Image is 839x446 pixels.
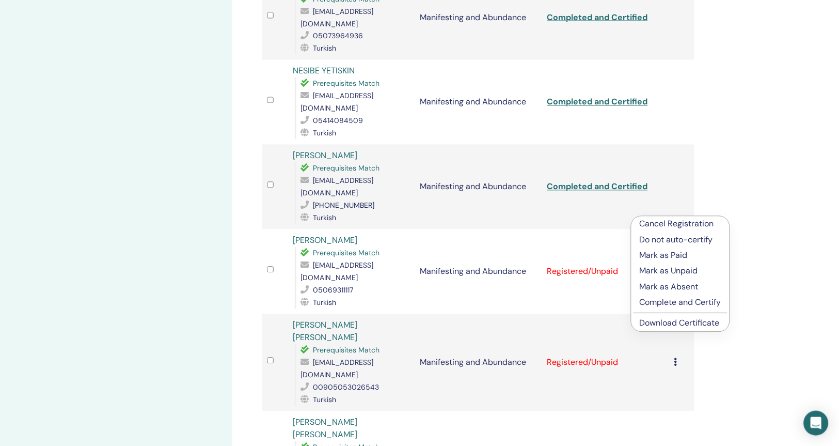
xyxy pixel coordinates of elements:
a: [PERSON_NAME] [PERSON_NAME] [293,417,357,440]
span: Turkish [313,213,336,223]
a: NESIBE YETISKIN [293,66,355,76]
span: 05069311117 [313,286,353,295]
a: [PERSON_NAME] [PERSON_NAME] [293,320,357,343]
span: Prerequisites Match [313,249,379,258]
span: Turkish [313,298,336,307]
td: Manifesting and Abundance [415,314,542,411]
span: 05073964936 [313,32,363,41]
span: 00905053026543 [313,383,379,392]
p: Do not auto-certify [640,234,721,247]
span: Turkish [313,395,336,405]
td: Manifesting and Abundance [415,145,542,229]
div: Open Intercom Messenger [804,411,829,436]
a: Completed and Certified [547,12,648,23]
span: Turkish [313,44,336,53]
td: Manifesting and Abundance [415,229,542,314]
a: Completed and Certified [547,97,648,107]
span: 05414084509 [313,116,363,126]
span: Prerequisites Match [313,164,379,173]
span: Prerequisites Match [313,79,379,88]
span: [EMAIL_ADDRESS][DOMAIN_NAME] [300,176,373,198]
span: [EMAIL_ADDRESS][DOMAIN_NAME] [300,7,373,28]
span: [PHONE_NUMBER] [313,201,374,210]
span: [EMAIL_ADDRESS][DOMAIN_NAME] [300,91,373,113]
a: [PERSON_NAME] [293,235,357,246]
p: Cancel Registration [640,218,721,230]
p: Complete and Certify [640,297,721,309]
p: Mark as Absent [640,281,721,294]
a: Download Certificate [640,318,720,329]
td: Manifesting and Abundance [415,60,542,145]
p: Mark as Paid [640,250,721,262]
a: [PERSON_NAME] [293,150,357,161]
span: Turkish [313,129,336,138]
p: Mark as Unpaid [640,265,721,278]
span: [EMAIL_ADDRESS][DOMAIN_NAME] [300,358,373,380]
span: Prerequisites Match [313,346,379,355]
span: [EMAIL_ADDRESS][DOMAIN_NAME] [300,261,373,283]
a: Completed and Certified [547,181,648,192]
